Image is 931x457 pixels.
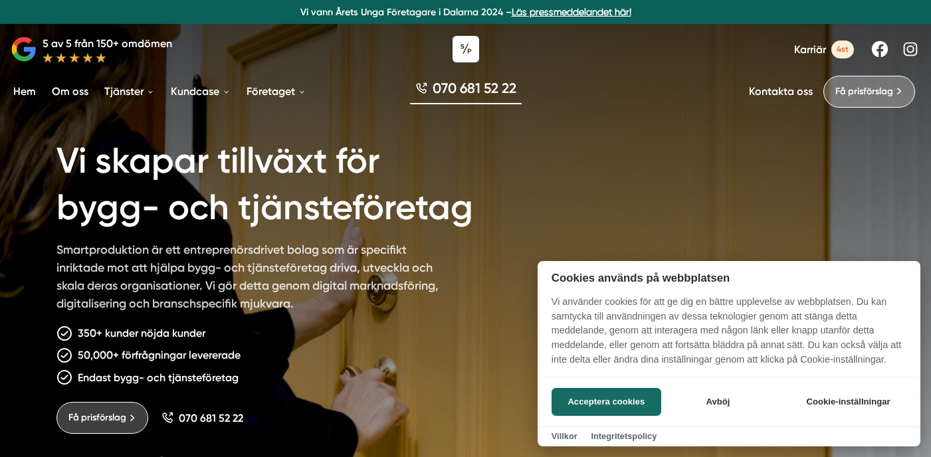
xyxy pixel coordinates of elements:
[538,272,920,284] h2: Cookies används på webbplatsen
[665,388,771,416] button: Avböj
[552,388,661,416] button: Acceptera cookies
[790,388,906,416] button: Cookie-inställningar
[591,431,657,441] a: Integritetspolicy
[552,431,577,441] a: Villkor
[538,295,920,376] p: Vi använder cookies för att ge dig en bättre upplevelse av webbplatsen. Du kan samtycka till anvä...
